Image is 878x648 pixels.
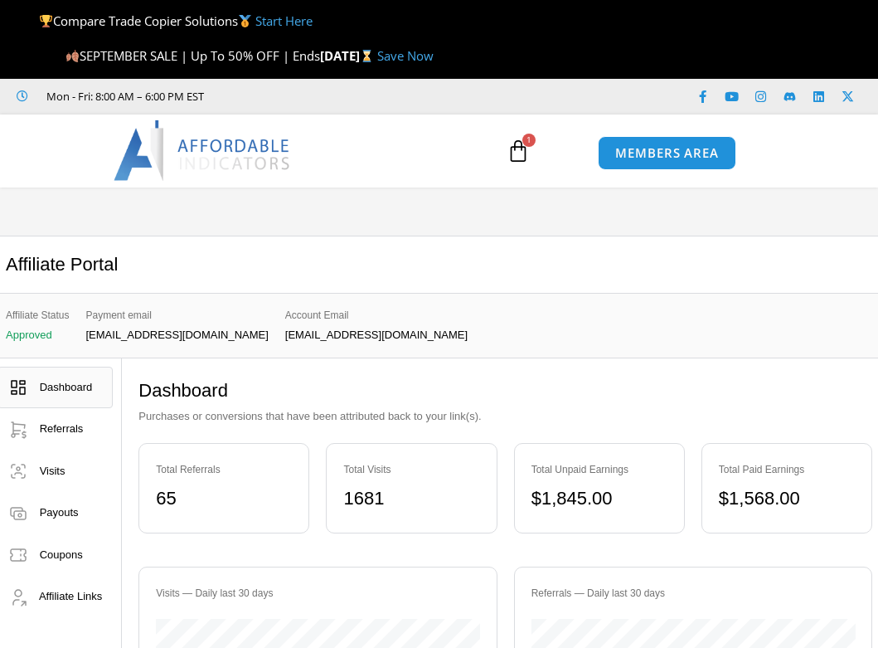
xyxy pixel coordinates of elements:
[212,88,461,105] iframe: Customer reviews powered by Trustpilot
[86,306,269,324] span: Payment email
[138,379,872,403] h2: Dashboard
[66,50,79,62] img: 🍂
[719,488,800,509] bdi: 1,568.00
[40,422,84,435] span: Referrals
[40,548,83,561] span: Coupons
[40,506,79,519] span: Payouts
[482,127,555,175] a: 1
[285,329,468,341] p: [EMAIL_ADDRESS][DOMAIN_NAME]
[39,12,313,29] span: Compare Trade Copier Solutions
[40,381,93,393] span: Dashboard
[40,465,65,477] span: Visits
[531,488,613,509] bdi: 1,845.00
[361,50,373,62] img: ⌛
[531,460,667,479] div: Total Unpaid Earnings
[6,329,70,341] p: Approved
[343,482,479,516] div: 1681
[156,584,479,602] div: Visits — Daily last 30 days
[255,12,313,29] a: Start Here
[531,488,541,509] span: $
[377,47,434,64] a: Save Now
[522,134,536,147] span: 1
[598,136,736,170] a: MEMBERS AREA
[6,306,70,324] span: Affiliate Status
[65,47,320,64] span: SEPTEMBER SALE | Up To 50% OFF | Ends
[239,15,251,27] img: 🥇
[138,407,872,426] p: Purchases or conversions that have been attributed back to your link(s).
[39,590,102,602] span: Affiliate Links
[40,15,52,27] img: 🏆
[320,47,377,64] strong: [DATE]
[156,460,292,479] div: Total Referrals
[86,329,269,341] p: [EMAIL_ADDRESS][DOMAIN_NAME]
[156,482,292,516] div: 65
[114,120,292,180] img: LogoAI | Affordable Indicators – NinjaTrader
[343,460,479,479] div: Total Visits
[719,488,729,509] span: $
[42,86,204,106] span: Mon - Fri: 8:00 AM – 6:00 PM EST
[719,460,855,479] div: Total Paid Earnings
[531,584,855,602] div: Referrals — Daily last 30 days
[6,253,118,277] h2: Affiliate Portal
[285,306,468,324] span: Account Email
[615,147,719,159] span: MEMBERS AREA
